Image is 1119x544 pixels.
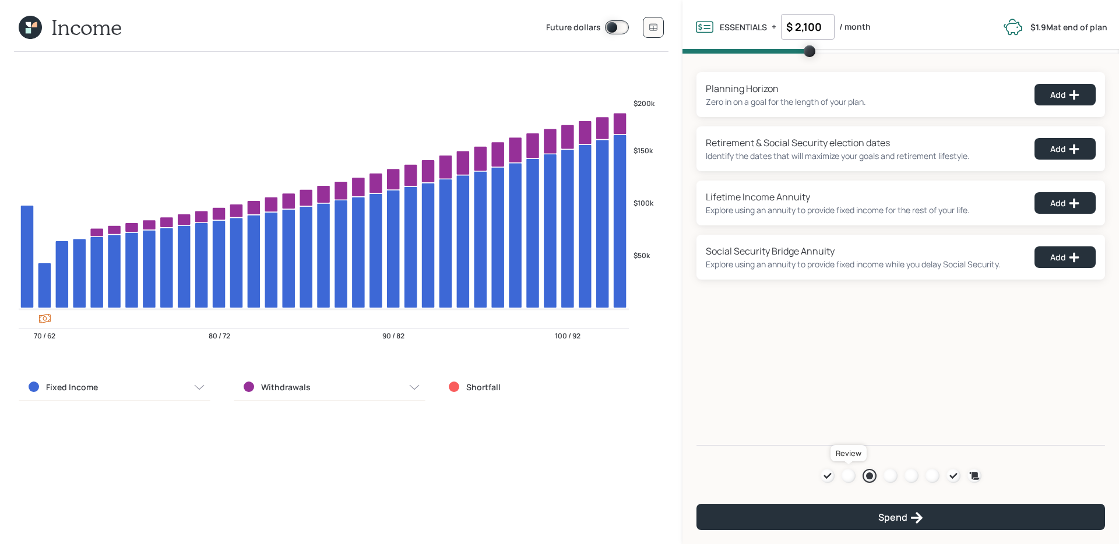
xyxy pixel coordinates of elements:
[634,146,653,156] tspan: $150k
[634,328,639,341] tspan: 2
[706,258,1001,270] div: Explore using an annuity to provide fixed income while you delay Social Security.
[720,22,767,33] label: ESSENTIALS
[466,381,501,393] label: Shortfall
[634,98,655,108] tspan: $200k
[1034,192,1096,214] button: Add
[706,190,970,204] div: Lifetime Income Annuity
[696,504,1105,530] button: Spend
[634,250,650,260] tspan: $50k
[1030,22,1053,33] b: $1.9M
[706,150,970,162] div: Identify the dates that will maximize your goals and retirement lifestyle.
[382,331,404,341] tspan: 90 / 82
[634,198,654,208] tspan: $100k
[555,331,580,341] tspan: 100 / 92
[772,21,776,33] label: +
[1034,246,1096,268] button: Add
[209,331,230,341] tspan: 80 / 72
[546,22,601,34] label: Future dollars
[706,82,866,96] div: Planning Horizon
[706,204,970,216] div: Explore using an annuity to provide fixed income for the rest of your life.
[706,244,1001,258] div: Social Security Bridge Annuity
[1034,84,1096,105] button: Add
[1050,89,1080,101] div: Add
[46,381,98,393] label: Fixed Income
[878,511,924,525] div: Spend
[51,15,122,40] h1: Income
[706,136,970,150] div: Retirement & Social Security election dates
[1050,143,1080,155] div: Add
[634,310,639,323] tspan: 2
[1050,252,1080,263] div: Add
[706,96,866,108] div: Zero in on a goal for the length of your plan.
[1030,22,1107,33] label: at end of plan
[1050,197,1080,209] div: Add
[1034,138,1096,160] button: Add
[34,331,55,341] tspan: 70 / 62
[261,381,311,393] label: Withdrawals
[682,49,1119,54] span: Volume
[839,21,871,33] label: / month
